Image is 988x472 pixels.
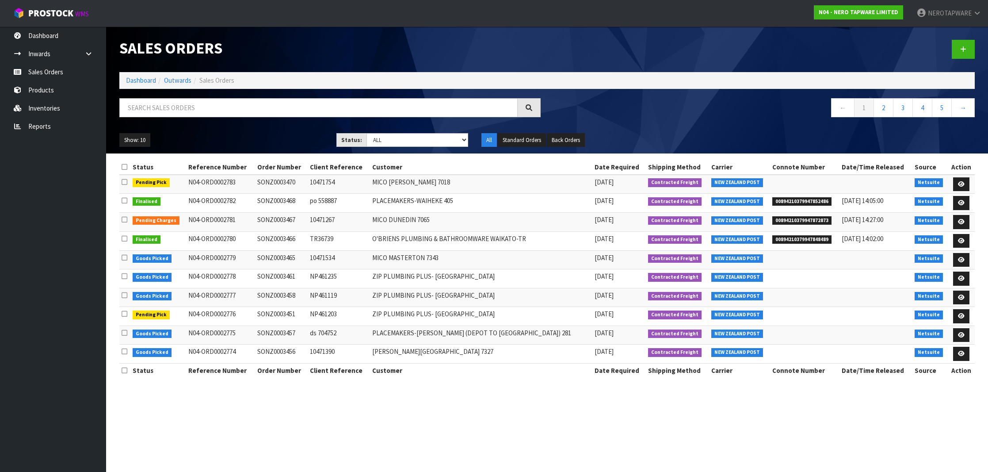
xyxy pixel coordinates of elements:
[308,288,370,307] td: NP461119
[595,291,614,299] span: [DATE]
[119,40,541,57] h1: Sales Orders
[932,98,952,117] a: 5
[186,250,255,269] td: N04-ORD0002779
[915,216,943,225] span: Netsuite
[186,175,255,194] td: N04-ORD0002783
[119,133,150,147] button: Show: 10
[819,8,898,16] strong: N04 - NERO TAPWARE LIMITED
[186,345,255,364] td: N04-ORD0002774
[481,133,497,147] button: All
[595,329,614,337] span: [DATE]
[915,292,943,301] span: Netsuite
[915,235,943,244] span: Netsuite
[498,133,546,147] button: Standard Orders
[915,254,943,263] span: Netsuite
[648,348,702,357] span: Contracted Freight
[370,194,592,213] td: PLACEMAKERS-WAIHEKE 405
[648,235,702,244] span: Contracted Freight
[308,213,370,232] td: 10471267
[308,269,370,288] td: NP461235
[839,160,912,174] th: Date/Time Released
[646,160,709,174] th: Shipping Method
[255,231,308,250] td: SONZ0003466
[893,98,913,117] a: 3
[130,363,186,377] th: Status
[370,288,592,307] td: ZIP PLUMBING PLUS- [GEOGRAPHIC_DATA]
[648,178,702,187] span: Contracted Freight
[186,363,255,377] th: Reference Number
[133,254,172,263] span: Goods Picked
[133,197,160,206] span: Finalised
[595,272,614,280] span: [DATE]
[709,363,770,377] th: Carrier
[948,160,975,174] th: Action
[255,363,308,377] th: Order Number
[554,98,975,120] nav: Page navigation
[915,197,943,206] span: Netsuite
[370,269,592,288] td: ZIP PLUMBING PLUS- [GEOGRAPHIC_DATA]
[186,213,255,232] td: N04-ORD0002781
[839,363,912,377] th: Date/Time Released
[648,197,702,206] span: Contracted Freight
[164,76,191,84] a: Outwards
[711,330,763,338] span: NEW ZEALAND POST
[648,330,702,338] span: Contracted Freight
[648,216,702,225] span: Contracted Freight
[308,231,370,250] td: TR36739
[370,326,592,345] td: PLACEMAKERS-[PERSON_NAME] (DEPOT TO [GEOGRAPHIC_DATA]) 281
[770,160,839,174] th: Connote Number
[75,10,89,18] small: WMS
[133,273,172,282] span: Goods Picked
[912,98,932,117] a: 4
[915,311,943,319] span: Netsuite
[130,160,186,174] th: Status
[370,175,592,194] td: MICO [PERSON_NAME] 7018
[308,307,370,326] td: NP461203
[186,160,255,174] th: Reference Number
[711,273,763,282] span: NEW ZEALAND POST
[772,216,832,225] span: 00894210379947872873
[133,216,179,225] span: Pending Charges
[711,216,763,225] span: NEW ZEALAND POST
[711,292,763,301] span: NEW ZEALAND POST
[370,307,592,326] td: ZIP PLUMBING PLUS- [GEOGRAPHIC_DATA]
[595,178,614,186] span: [DATE]
[912,363,948,377] th: Source
[874,98,893,117] a: 2
[133,292,172,301] span: Goods Picked
[255,288,308,307] td: SONZ0003458
[595,215,614,224] span: [DATE]
[133,348,172,357] span: Goods Picked
[255,250,308,269] td: SONZ0003465
[595,347,614,356] span: [DATE]
[711,235,763,244] span: NEW ZEALAND POST
[648,273,702,282] span: Contracted Freight
[842,215,883,224] span: [DATE] 14:27:00
[28,8,73,19] span: ProStock
[772,235,832,244] span: 00894210379947848489
[915,330,943,338] span: Netsuite
[186,326,255,345] td: N04-ORD0002775
[186,288,255,307] td: N04-ORD0002777
[255,326,308,345] td: SONZ0003457
[370,345,592,364] td: [PERSON_NAME][GEOGRAPHIC_DATA] 7327
[308,160,370,174] th: Client Reference
[370,160,592,174] th: Customer
[133,330,172,338] span: Goods Picked
[255,269,308,288] td: SONZ0003461
[831,98,854,117] a: ←
[255,194,308,213] td: SONZ0003468
[370,363,592,377] th: Customer
[854,98,874,117] a: 1
[308,363,370,377] th: Client Reference
[255,307,308,326] td: SONZ0003451
[308,175,370,194] td: 10471754
[186,231,255,250] td: N04-ORD0002780
[711,348,763,357] span: NEW ZEALAND POST
[126,76,156,84] a: Dashboard
[928,9,972,17] span: NEROTAPWARE
[308,194,370,213] td: po 558887
[370,231,592,250] td: O'BRIENS PLUMBING & BATHROOMWARE WAIKATO-TR
[711,311,763,319] span: NEW ZEALAND POST
[915,348,943,357] span: Netsuite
